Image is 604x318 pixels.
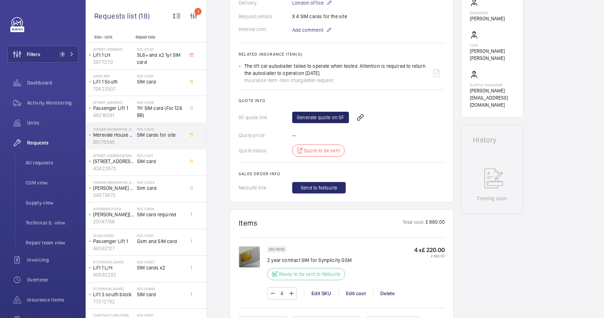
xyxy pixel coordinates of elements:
p: 85175545 [93,138,134,146]
p: £ 880.00 [425,218,445,227]
p: Lift 1 LH [93,51,134,59]
a: Generate quote on SF [292,112,349,123]
span: SIM card [137,291,184,298]
p: [STREET_ADDRESS][PERSON_NAME] [93,153,134,158]
h2: R25-03211 [137,153,184,158]
p: Merevale House Middle Lift [93,131,134,138]
h2: R25-02059 [137,180,184,185]
p: 48216391 [93,112,134,119]
p: [PERSON_NAME] House Left Hand [93,185,134,192]
p: Ready to be sent to Netsuite [279,271,340,278]
span: Insurance items [27,296,78,303]
p: SKU 6056 [269,248,284,251]
button: Send to Netsuite [292,182,346,193]
p: Gates Way [93,74,134,78]
p: 4 x £ 220.00 [414,246,445,254]
p: Lift 1 South [93,78,134,85]
p: [STREET_ADDRESS] [93,100,134,105]
h2: R25-05321 [137,47,184,51]
span: SIM cards x2 [137,264,184,271]
span: Repair team view [26,239,78,246]
p: 80582282 [93,271,134,278]
p: Vonder [GEOGRAPHIC_DATA] [93,127,134,131]
p: Lift 3 south block [93,291,134,298]
p: Repair title [136,35,183,40]
span: SIM card required [137,211,184,218]
h2: Related insurance item(s) [239,52,445,57]
h2: R25-03515 [137,127,184,131]
span: 1 [60,51,65,57]
p: 46562127 [93,245,134,252]
h2: R25-00902 [137,260,184,264]
p: Passenger Lift 1 [93,238,134,245]
p: [PERSON_NAME] [PERSON_NAME] [470,47,514,62]
p: Total cost: [402,218,425,227]
p: 43422873 [93,165,134,172]
h2: Sales order info [239,171,445,176]
span: Overtime [27,276,78,283]
p: 34573675 [93,192,134,199]
span: 1Yr SIM card (For 126 BR) [137,105,184,119]
span: Sim card [137,185,184,192]
span: Requests list [94,11,138,20]
p: St [PERSON_NAME] [93,260,134,264]
h1: History [473,136,512,143]
p: Engineer [470,11,505,15]
div: Edit cost [339,290,373,297]
span: Technical S. view [26,219,78,226]
div: Edit SKU [304,290,339,297]
img: 6B4hXE-uUKu-hKQQRoD2qF9Nq3r0xBD-E7VEezpDhLDvaT2P.png [239,246,260,268]
p: 70623507 [93,85,134,92]
span: SIM card [137,158,184,165]
h2: R25-03768 [137,100,184,105]
p: Supply manager [470,83,514,87]
span: Non chargeable request [280,77,333,84]
p: Chestnut Care Home [93,313,134,317]
h2: R25-03791 [137,74,184,78]
p: Site - Unit [86,35,133,40]
span: Activity Monitoring [27,99,78,106]
span: Filters [27,51,40,58]
p: 2 year contract SIM for Synplicity GSM [267,257,352,264]
h2: Quote info [239,98,445,103]
p: St [PERSON_NAME] [93,287,134,291]
p: [PERSON_NAME][GEOGRAPHIC_DATA] [93,211,134,218]
span: Invoicing [27,256,78,263]
h2: R25-01856 [137,207,184,211]
button: Filters1 [7,46,78,63]
h2: R25-01230 [137,233,184,238]
p: Sovereign Place [93,207,134,211]
span: Units [27,119,78,126]
p: CSM [470,43,514,47]
span: CSM view [26,179,78,186]
span: SIM cards for site [137,131,184,138]
span: Insurance item - [244,77,280,84]
p: [STREET_ADDRESS][PERSON_NAME] [93,158,134,165]
p: [PERSON_NAME] [470,15,505,22]
p: Olivia House [93,233,134,238]
p: Passenger Lift 1 [93,105,134,112]
p: 77372792 [93,298,134,305]
span: Requests [27,139,78,146]
p: Vonder [GEOGRAPHIC_DATA] [93,180,134,185]
span: Add comment [292,26,323,34]
p: 20747766 [93,218,134,225]
h2: R25-00611 [137,313,184,317]
span: All requests [26,159,78,166]
span: Dashboard [27,79,78,86]
span: SIM card [137,78,184,85]
p: £ 880.00 [414,254,445,258]
span: Supply view [26,199,78,206]
p: [PERSON_NAME][EMAIL_ADDRESS][DOMAIN_NAME] [470,87,514,108]
span: Send to Netsuite [301,184,337,191]
h1: Items [239,218,258,227]
p: Coming soon [477,195,507,202]
span: SL6+ and x2 1yr SIM card [137,51,184,66]
p: Lift 1 L/H [93,264,134,271]
h2: R25-00889 [137,287,184,291]
p: [STREET_ADDRESS] [93,47,134,51]
div: Delete [373,290,402,297]
p: 39772112 [93,59,134,66]
span: Gsm and SIM card [137,238,184,245]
